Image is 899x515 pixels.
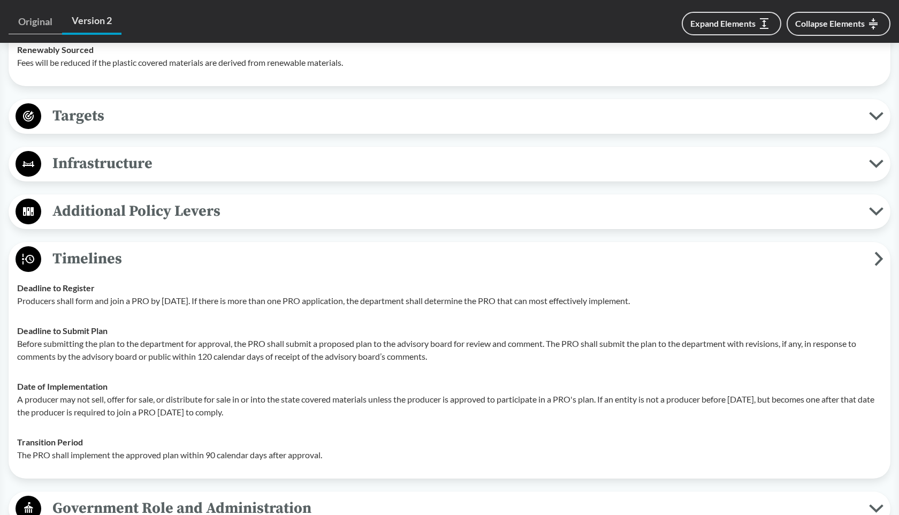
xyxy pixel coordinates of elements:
[682,12,781,35] button: Expand Elements
[41,104,869,128] span: Targets
[41,152,869,176] span: Infrastructure
[17,283,95,293] strong: Deadline to Register
[17,449,882,461] p: The PRO shall implement the approved plan within 90 calendar days after approval.
[17,294,882,307] p: Producers shall form and join a PRO by [DATE]. If there is more than one PRO application, the dep...
[17,381,108,391] strong: Date of Implementation
[787,12,890,36] button: Collapse Elements
[12,246,887,273] button: Timelines
[17,325,108,336] strong: Deadline to Submit Plan
[17,56,882,69] p: Fees will be reduced if the plastic covered materials are derived from renewable materials.
[9,10,62,34] a: Original
[62,9,121,35] a: Version 2
[12,150,887,178] button: Infrastructure
[41,247,874,271] span: Timelines
[17,393,882,419] p: A producer may not sell, offer for sale, or distribute for sale in or into the state covered mate...
[12,198,887,225] button: Additional Policy Levers
[17,337,882,363] p: Before submitting the plan to the department for approval, the PRO shall submit a proposed plan t...
[17,44,94,55] strong: Renewably Sourced
[12,103,887,130] button: Targets
[41,199,869,223] span: Additional Policy Levers
[17,437,83,447] strong: Transition Period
